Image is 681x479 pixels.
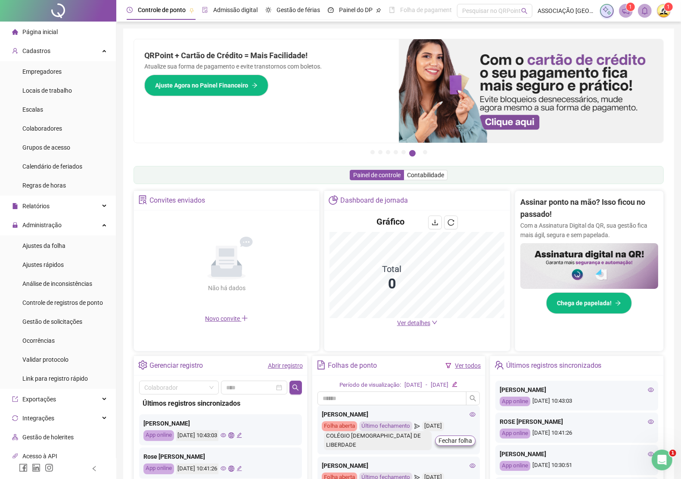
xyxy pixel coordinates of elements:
[648,451,654,457] span: eye
[202,7,208,13] span: file-done
[397,319,438,326] a: Ver detalhes down
[494,360,504,369] span: team
[353,172,401,178] span: Painel de controle
[500,429,530,438] div: App online
[22,396,56,403] span: Exportações
[22,68,62,75] span: Empregadores
[149,193,205,208] div: Convites enviados
[22,106,43,113] span: Escalas
[452,382,457,387] span: edit
[91,466,97,472] span: left
[641,7,649,15] span: bell
[189,8,194,13] span: pushpin
[426,381,427,390] div: -
[409,150,416,157] button: 6
[22,318,82,325] span: Gestão de solicitações
[500,461,654,471] div: [DATE] 10:30:51
[339,381,401,390] div: Período de visualização:
[12,453,18,459] span: api
[22,453,57,460] span: Acesso à API
[236,432,242,438] span: edit
[328,358,377,373] div: Folhas de ponto
[538,6,595,16] span: ASSOCIAÇÃO [GEOGRAPHIC_DATA]
[22,356,68,363] span: Validar protocolo
[138,360,147,369] span: setting
[432,219,438,226] span: download
[400,6,455,13] span: Folha de pagamento
[657,4,670,17] img: 4180
[187,283,266,293] div: Não há dados
[241,315,248,322] span: plus
[394,150,398,154] button: 4
[22,434,74,441] span: Gestão de holerites
[557,298,612,308] span: Chega de papelada!
[615,300,621,306] span: arrow-right
[143,398,299,409] div: Últimos registros sincronizados
[22,163,82,170] span: Calendário de feriados
[228,466,234,471] span: global
[506,358,602,373] div: Últimos registros sincronizados
[500,429,654,438] div: [DATE] 10:41:26
[138,195,147,204] span: solution
[404,381,422,390] div: [DATE]
[359,421,412,431] div: Último fechamento
[520,196,658,221] h2: Assinar ponto na mão? Isso ficou no passado!
[500,461,530,471] div: App online
[12,203,18,209] span: file
[221,432,226,438] span: eye
[205,315,248,322] span: Novo convite
[12,415,18,421] span: sync
[414,421,420,431] span: send
[143,430,174,441] div: App online
[648,387,654,393] span: eye
[143,463,174,474] div: App online
[438,436,472,445] span: Fechar folha
[22,125,62,132] span: Colaboradores
[622,7,630,15] span: notification
[22,375,88,382] span: Link para registro rápido
[228,432,234,438] span: global
[277,6,320,13] span: Gestão de férias
[45,463,53,472] span: instagram
[500,449,654,459] div: [PERSON_NAME]
[252,82,258,88] span: arrow-right
[22,299,103,306] span: Controle de registros de ponto
[322,461,476,470] div: [PERSON_NAME]
[435,435,476,446] button: Fechar folha
[376,216,404,228] h4: Gráfico
[602,6,612,16] img: sparkle-icon.fc2bf0ac1784a2077858766a79e2daf3.svg
[423,150,427,154] button: 7
[268,362,303,369] a: Abrir registro
[22,203,50,210] span: Relatórios
[144,62,389,71] p: Atualize sua forma de pagamento e evite transtornos com boletos.
[144,75,268,96] button: Ajuste Agora no Painel Financeiro
[470,395,476,402] span: search
[378,150,382,154] button: 2
[155,81,248,90] span: Ajuste Agora no Painel Financeiro
[221,466,226,471] span: eye
[389,7,395,13] span: book
[22,144,70,151] span: Grupos de acesso
[626,3,635,11] sup: 1
[143,452,298,461] div: Rose [PERSON_NAME]
[422,421,444,431] div: [DATE]
[470,411,476,417] span: eye
[401,150,406,154] button: 5
[12,434,18,440] span: apartment
[500,385,654,394] div: [PERSON_NAME]
[317,360,326,369] span: file-text
[22,87,72,94] span: Locais de trabalho
[652,450,672,470] iframe: Intercom live chat
[432,319,438,326] span: down
[176,463,218,474] div: [DATE] 10:41:26
[149,358,203,373] div: Gerenciar registro
[143,419,298,428] div: [PERSON_NAME]
[448,219,454,226] span: reload
[12,396,18,402] span: export
[138,6,186,13] span: Controle de ponto
[667,4,670,10] span: 1
[407,172,444,178] span: Contabilidade
[292,384,299,391] span: search
[664,3,673,11] sup: Atualize o seu contato no menu Meus Dados
[127,7,133,13] span: clock-circle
